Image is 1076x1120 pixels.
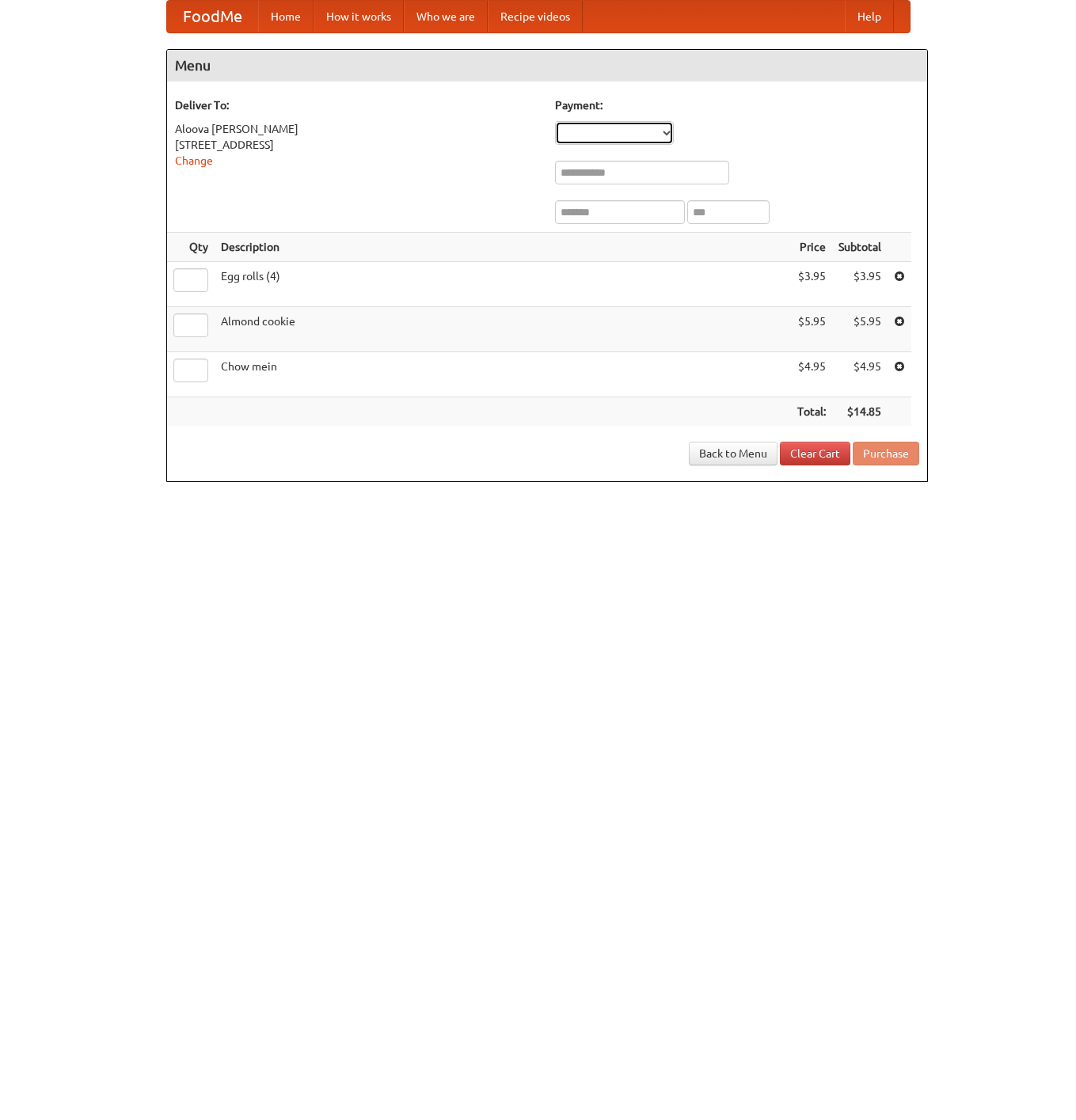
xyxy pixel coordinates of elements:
a: Who we are [404,1,488,32]
a: Recipe videos [488,1,583,32]
h5: Payment: [555,97,919,113]
a: Back to Menu [689,442,778,465]
th: Description [215,233,791,262]
td: $3.95 [791,262,832,307]
td: $4.95 [832,352,888,397]
a: Help [845,1,894,32]
td: $5.95 [832,307,888,352]
td: $4.95 [791,352,832,397]
a: Home [258,1,314,32]
td: Egg rolls (4) [215,262,791,307]
div: [STREET_ADDRESS] [175,137,539,153]
td: $5.95 [791,307,832,352]
td: $3.95 [832,262,888,307]
th: Qty [167,233,215,262]
a: How it works [314,1,404,32]
th: Price [791,233,832,262]
h4: Menu [167,50,927,82]
a: Clear Cart [780,442,850,465]
h5: Deliver To: [175,97,539,113]
td: Chow mein [215,352,791,397]
th: Total: [791,397,832,427]
a: Change [175,154,213,167]
a: FoodMe [167,1,258,32]
th: $14.85 [832,397,888,427]
td: Almond cookie [215,307,791,352]
th: Subtotal [832,233,888,262]
div: Aloova [PERSON_NAME] [175,121,539,137]
button: Purchase [853,442,919,465]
